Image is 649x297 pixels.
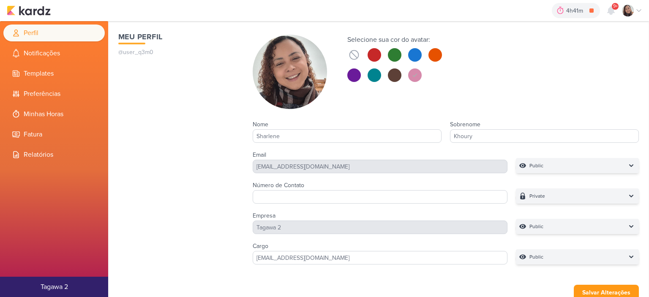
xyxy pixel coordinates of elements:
[3,146,105,163] li: Relatórios
[529,253,543,261] p: Public
[347,35,442,45] div: Selecione sua cor do avatar:
[3,65,105,82] li: Templates
[516,188,639,204] button: Private
[253,35,327,109] img: Sharlene Khoury
[118,31,236,43] h1: Meu Perfil
[3,25,105,41] li: Perfil
[253,182,304,189] label: Número de Contato
[516,249,639,264] button: Public
[253,160,507,173] div: [EMAIL_ADDRESS][DOMAIN_NAME]
[118,48,236,57] p: @user_q3m0
[622,5,634,16] img: Sharlene Khoury
[253,151,266,158] label: Email
[7,5,51,16] img: kardz.app
[3,45,105,62] li: Notificações
[253,121,268,128] label: Nome
[3,106,105,123] li: Minhas Horas
[529,192,545,200] p: Private
[529,161,543,170] p: Public
[253,243,268,250] label: Cargo
[3,126,105,143] li: Fatura
[516,219,639,234] button: Public
[450,121,480,128] label: Sobrenome
[3,85,105,102] li: Preferências
[566,6,586,15] div: 4h41m
[516,158,639,173] button: Public
[613,3,618,10] span: 9+
[253,212,275,219] label: Empresa
[529,222,543,231] p: Public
